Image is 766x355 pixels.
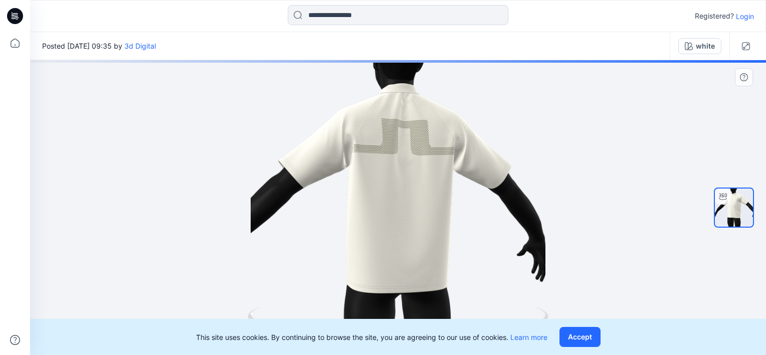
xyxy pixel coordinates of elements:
div: white [696,41,715,52]
p: This site uses cookies. By continuing to browse the site, you are agreeing to our use of cookies. [196,332,547,342]
img: turntable-20-08-2025-00:36:07 [715,189,753,227]
p: Login [736,11,754,22]
a: 3d Digital [124,42,156,50]
button: Accept [559,327,601,347]
a: Learn more [510,333,547,341]
span: Posted [DATE] 09:35 by [42,41,156,51]
button: white [678,38,721,54]
p: Registered? [695,10,734,22]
